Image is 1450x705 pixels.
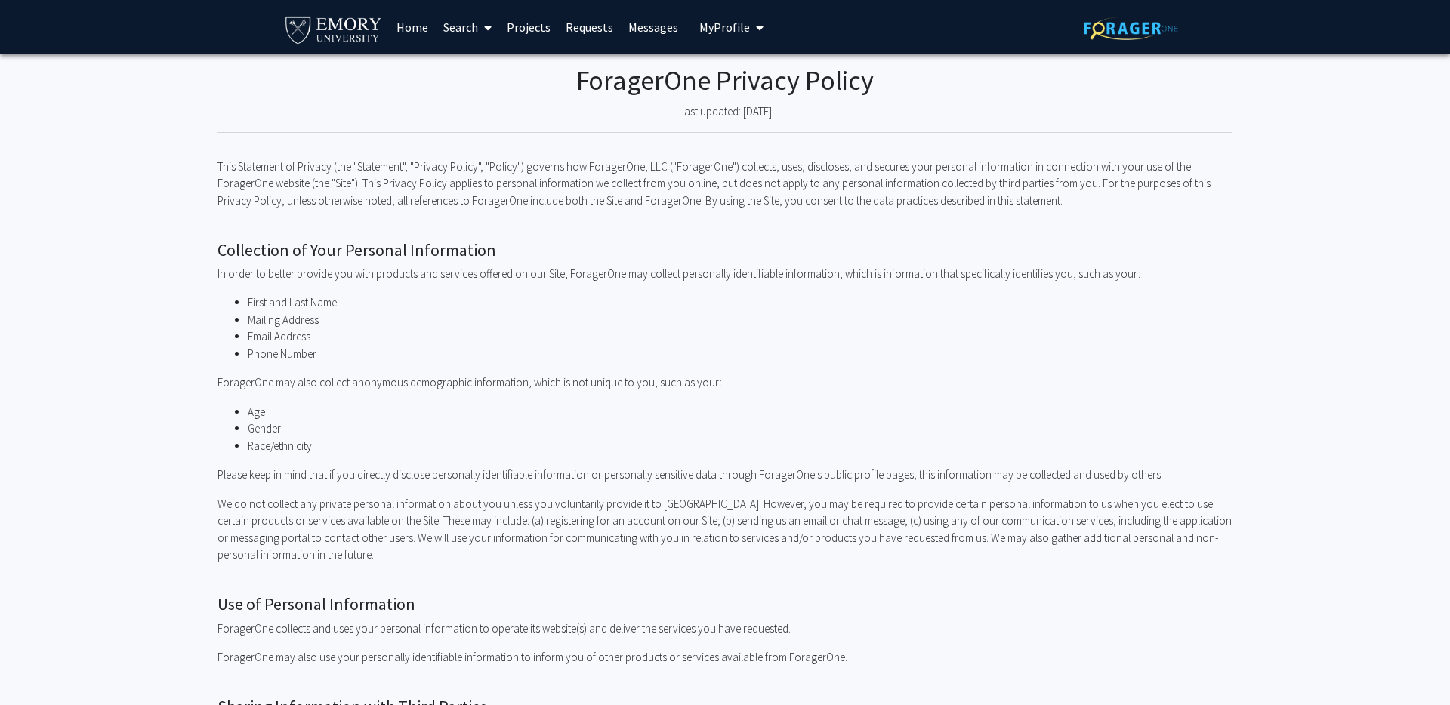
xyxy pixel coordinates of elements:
span: My Profile [699,20,750,35]
a: Home [389,1,436,54]
p: ForagerOne may also use your personally identifiable information to inform you of other products ... [217,649,1232,667]
li: Gender [248,420,1232,438]
li: Age [248,404,1232,421]
p: In order to better provide you with products and services offered on our Site, ForagerOne may col... [217,266,1232,283]
h2: Use of Personal Information [217,594,1232,614]
h1: ForagerOne Privacy Policy [217,54,1232,97]
p: We do not collect any private personal information about you unless you voluntarily provide it to... [217,496,1232,564]
p: ForagerOne may also collect anonymous demographic information, which is not unique to you, such a... [217,374,1232,392]
li: Race/ethnicity [248,438,1232,455]
a: Projects [499,1,558,54]
p: Last updated: [DATE] [217,103,1232,121]
li: Mailing Address [248,312,1232,329]
li: Phone Number [248,346,1232,363]
li: First and Last Name [248,294,1232,312]
a: Search [436,1,499,54]
p: This Statement of Privacy (the "Statement", "Privacy Policy", "Policy") governs how ForagerOne, L... [217,159,1232,210]
img: Emory University Logo [283,12,384,46]
img: ForagerOne Logo [1084,17,1178,40]
a: Requests [558,1,621,54]
li: Email Address [248,328,1232,346]
h2: Collection of Your Personal Information [217,240,1232,260]
p: Please keep in mind that if you directly disclose personally identifiable information or personal... [217,466,1232,484]
a: Messages [621,1,686,54]
p: ForagerOne collects and uses your personal information to operate its website(s) and deliver the ... [217,620,1232,638]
